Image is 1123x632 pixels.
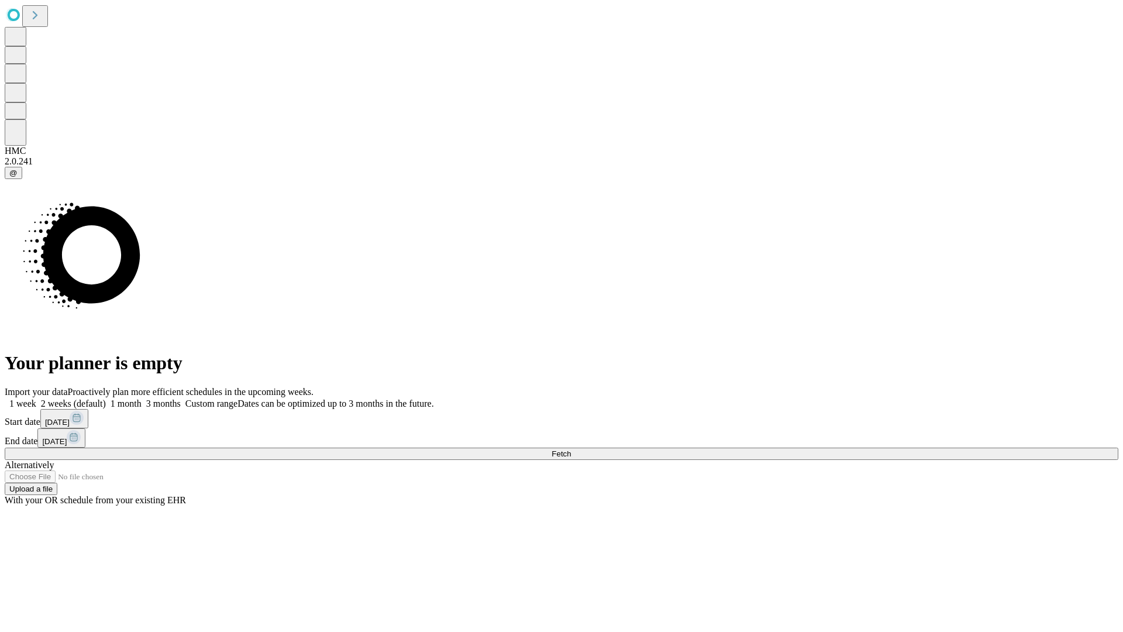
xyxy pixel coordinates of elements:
[41,399,106,408] span: 2 weeks (default)
[45,418,70,427] span: [DATE]
[5,387,68,397] span: Import your data
[185,399,237,408] span: Custom range
[5,495,186,505] span: With your OR schedule from your existing EHR
[9,399,36,408] span: 1 week
[5,409,1118,428] div: Start date
[5,448,1118,460] button: Fetch
[5,460,54,470] span: Alternatively
[5,146,1118,156] div: HMC
[5,483,57,495] button: Upload a file
[552,449,571,458] span: Fetch
[237,399,433,408] span: Dates can be optimized up to 3 months in the future.
[111,399,142,408] span: 1 month
[5,352,1118,374] h1: Your planner is empty
[40,409,88,428] button: [DATE]
[5,156,1118,167] div: 2.0.241
[9,169,18,177] span: @
[146,399,181,408] span: 3 months
[5,428,1118,448] div: End date
[42,437,67,446] span: [DATE]
[37,428,85,448] button: [DATE]
[68,387,314,397] span: Proactively plan more efficient schedules in the upcoming weeks.
[5,167,22,179] button: @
